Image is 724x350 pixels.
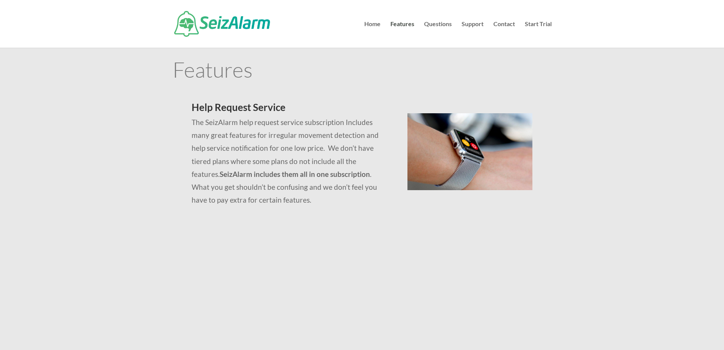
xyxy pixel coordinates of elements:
[424,21,452,48] a: Questions
[493,21,515,48] a: Contact
[174,11,270,37] img: SeizAlarm
[220,170,370,178] strong: SeizAlarm includes them all in one subscription
[525,21,552,48] a: Start Trial
[173,59,552,84] h1: Features
[192,116,389,206] p: The SeizAlarm help request service subscription Includes many great features for irregular moveme...
[192,102,389,116] h2: Help Request Service
[364,21,381,48] a: Home
[462,21,484,48] a: Support
[407,113,533,190] img: seizalarm-on-wrist
[390,21,414,48] a: Features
